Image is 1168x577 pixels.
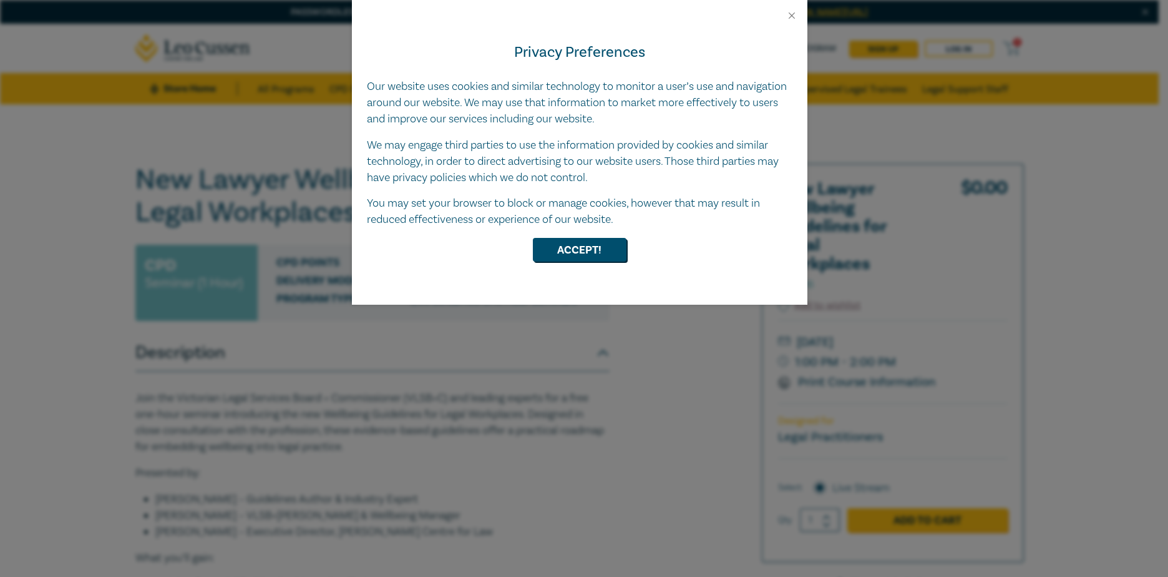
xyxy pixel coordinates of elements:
[786,10,797,21] button: Close
[367,195,792,228] p: You may set your browser to block or manage cookies, however that may result in reduced effective...
[367,137,792,186] p: We may engage third parties to use the information provided by cookies and similar technology, in...
[533,238,626,262] button: Accept!
[367,41,792,64] h4: Privacy Preferences
[367,79,792,127] p: Our website uses cookies and similar technology to monitor a user’s use and navigation around our...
